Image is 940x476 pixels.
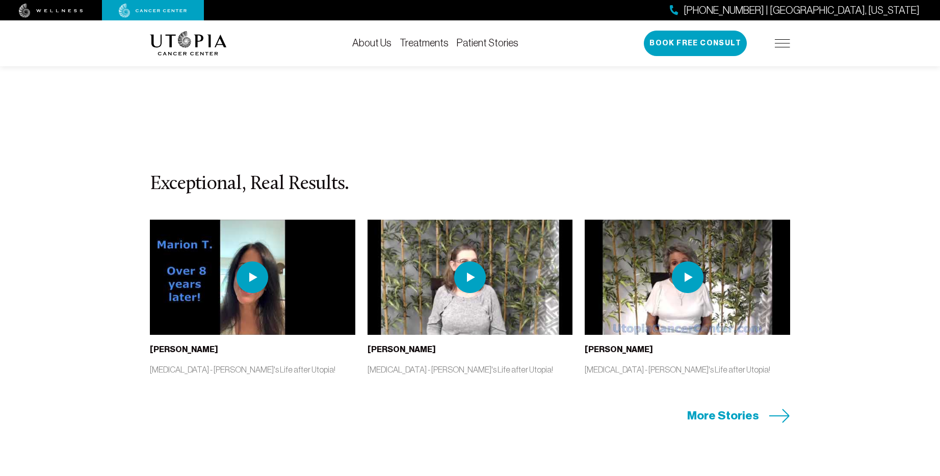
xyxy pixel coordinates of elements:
img: thumbnail [585,220,790,335]
b: [PERSON_NAME] [368,345,436,354]
img: play icon [237,261,268,293]
a: [PHONE_NUMBER] | [GEOGRAPHIC_DATA], [US_STATE] [670,3,920,18]
a: Patient Stories [457,37,518,48]
img: thumbnail [368,220,573,335]
b: [PERSON_NAME] [585,345,653,354]
img: play icon [672,261,703,293]
span: [PHONE_NUMBER] | [GEOGRAPHIC_DATA], [US_STATE] [684,3,920,18]
img: wellness [19,4,83,18]
button: Book Free Consult [644,31,747,56]
p: [MEDICAL_DATA] - [PERSON_NAME]'s Life after Utopia! [585,364,790,375]
img: icon-hamburger [775,39,790,47]
span: More Stories [687,408,759,424]
img: thumbnail [150,220,355,335]
a: Treatments [400,37,449,48]
img: play icon [454,261,486,293]
a: About Us [352,37,391,48]
a: More Stories [687,408,790,424]
p: [MEDICAL_DATA] - [PERSON_NAME]'s Life after Utopia! [368,364,573,375]
img: cancer center [119,4,187,18]
p: [MEDICAL_DATA] - [PERSON_NAME]'s Life after Utopia! [150,364,355,375]
h3: Exceptional, Real Results. [150,174,790,195]
b: [PERSON_NAME] [150,345,218,354]
img: logo [150,31,227,56]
